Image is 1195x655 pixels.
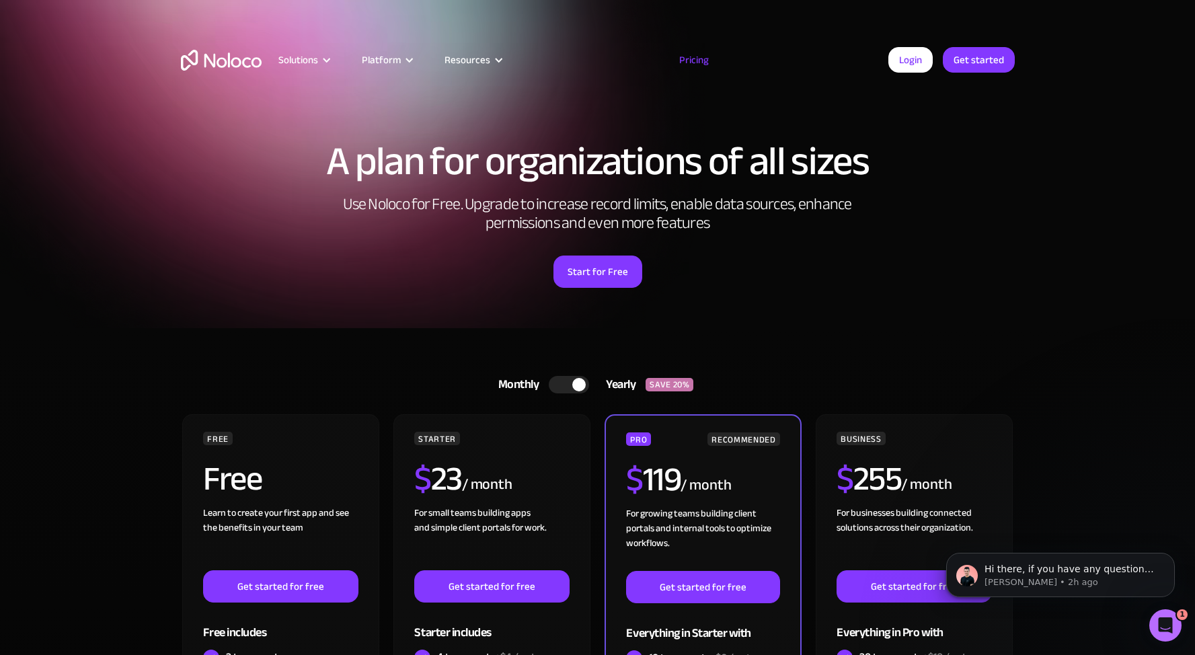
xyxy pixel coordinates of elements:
[203,462,262,496] h2: Free
[837,447,853,510] span: $
[414,570,569,603] a: Get started for free
[837,506,991,570] div: For businesses building connected solutions across their organization. ‍
[203,506,358,570] div: Learn to create your first app and see the benefits in your team ‍
[837,462,901,496] h2: 255
[462,474,512,496] div: / month
[837,432,885,445] div: BUSINESS
[414,432,459,445] div: STARTER
[203,432,233,445] div: FREE
[943,47,1015,73] a: Get started
[589,375,646,395] div: Yearly
[428,51,517,69] div: Resources
[626,603,779,647] div: Everything in Starter with
[626,463,681,496] h2: 119
[837,570,991,603] a: Get started for free
[414,447,431,510] span: $
[681,475,731,496] div: / month
[329,195,867,233] h2: Use Noloco for Free. Upgrade to increase record limits, enable data sources, enhance permissions ...
[203,603,358,646] div: Free includes
[278,51,318,69] div: Solutions
[181,50,262,71] a: home
[901,474,952,496] div: / month
[181,141,1015,182] h1: A plan for organizations of all sizes
[414,462,462,496] h2: 23
[662,51,726,69] a: Pricing
[362,51,401,69] div: Platform
[888,47,933,73] a: Login
[414,603,569,646] div: Starter includes
[626,432,651,446] div: PRO
[203,570,358,603] a: Get started for free
[553,256,642,288] a: Start for Free
[707,432,779,446] div: RECOMMENDED
[481,375,549,395] div: Monthly
[414,506,569,570] div: For small teams building apps and simple client portals for work. ‍
[445,51,490,69] div: Resources
[626,448,643,511] span: $
[1177,609,1188,620] span: 1
[837,603,991,646] div: Everything in Pro with
[626,571,779,603] a: Get started for free
[626,506,779,571] div: For growing teams building client portals and internal tools to optimize workflows.
[1149,609,1182,642] iframe: Intercom live chat
[646,378,693,391] div: SAVE 20%
[262,51,345,69] div: Solutions
[345,51,428,69] div: Platform
[926,525,1195,619] iframe: Intercom notifications message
